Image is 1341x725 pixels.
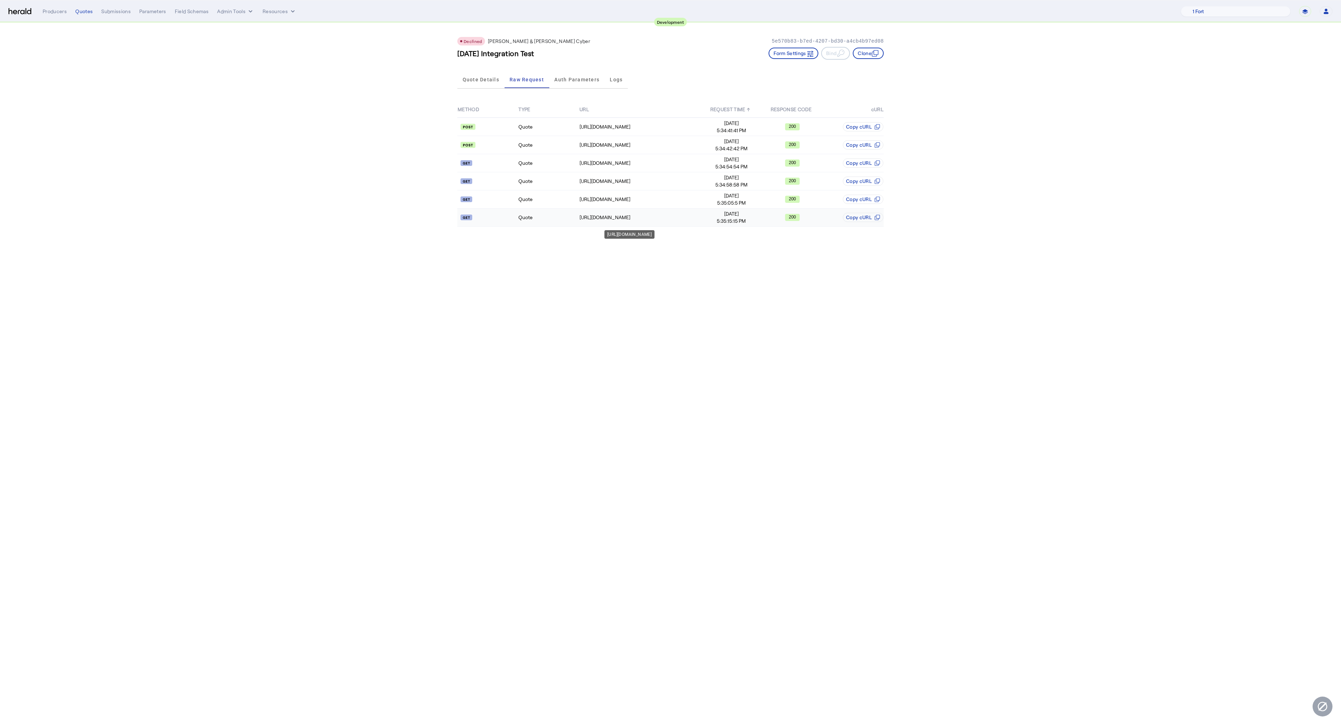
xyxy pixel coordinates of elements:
[217,8,254,15] button: internal dropdown menu
[580,178,701,185] div: [URL][DOMAIN_NAME]
[701,138,761,145] span: [DATE]
[789,215,796,220] text: 200
[463,77,499,82] span: Quote Details
[843,122,883,131] button: Copy cURL
[580,141,701,148] div: [URL][DOMAIN_NAME]
[789,124,796,129] text: 200
[747,106,750,112] span: ↑
[518,190,579,209] td: Quote
[139,8,166,15] div: Parameters
[579,102,701,118] th: URL
[701,102,762,118] th: REQUEST TIME
[580,123,701,130] div: [URL][DOMAIN_NAME]
[457,102,518,118] th: METHOD
[762,102,823,118] th: RESPONSE CODE
[843,158,883,168] button: Copy cURL
[701,199,761,206] span: 5:35:05:5 PM
[101,8,131,15] div: Submissions
[9,8,31,15] img: Herald Logo
[488,38,590,45] p: [PERSON_NAME] & [PERSON_NAME] Cyber
[789,178,796,183] text: 200
[510,77,544,82] span: Raw Request
[580,196,701,203] div: [URL][DOMAIN_NAME]
[518,102,579,118] th: TYPE
[701,163,761,170] span: 5:34:54:54 PM
[701,217,761,224] span: 5:35:15:15 PM
[518,209,579,227] td: Quote
[789,160,796,165] text: 200
[843,177,883,186] button: Copy cURL
[175,8,209,15] div: Field Schemas
[580,214,701,221] div: [URL][DOMAIN_NAME]
[789,142,796,147] text: 200
[843,140,883,150] button: Copy cURL
[580,159,701,167] div: [URL][DOMAIN_NAME]
[518,136,579,154] td: Quote
[263,8,296,15] button: Resources dropdown menu
[843,195,883,204] button: Copy cURL
[701,192,761,199] span: [DATE]
[821,47,850,60] button: Bind
[789,196,796,201] text: 200
[654,18,687,26] div: Development
[43,8,67,15] div: Producers
[701,120,761,127] span: [DATE]
[701,156,761,163] span: [DATE]
[823,102,884,118] th: cURL
[457,48,534,58] h3: [DATE] Integration Test
[610,77,623,82] span: Logs
[518,118,579,136] td: Quote
[604,230,655,239] div: [URL][DOMAIN_NAME]
[701,145,761,152] span: 5:34:42:42 PM
[701,127,761,134] span: 5:34:41:41 PM
[769,48,818,59] button: Form Settings
[701,210,761,217] span: [DATE]
[701,181,761,188] span: 5:34:58:58 PM
[772,38,884,45] p: 5e570b83-b7ed-4207-bd30-a4cb4b97ed08
[554,77,599,82] span: Auth Parameters
[853,48,884,59] button: Clone
[843,213,883,222] button: Copy cURL
[518,154,579,172] td: Quote
[701,174,761,181] span: [DATE]
[75,8,93,15] div: Quotes
[464,39,482,44] span: Declined
[518,172,579,190] td: Quote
